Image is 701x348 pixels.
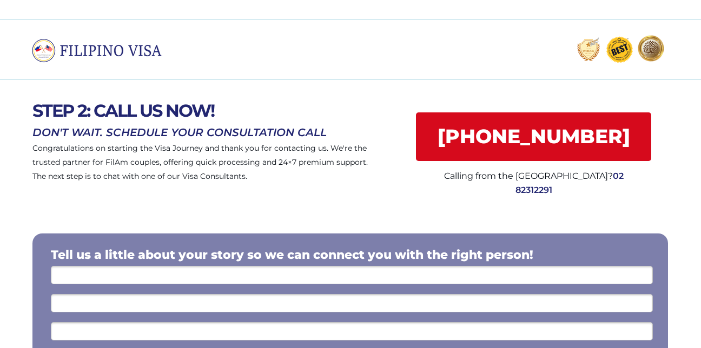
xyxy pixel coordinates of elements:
[32,100,214,121] span: STEP 2: CALL US NOW!
[32,143,368,181] span: Congratulations on starting the Visa Journey and thank you for contacting us. We're the trusted p...
[444,171,613,181] span: Calling from the [GEOGRAPHIC_DATA]?
[51,247,533,262] span: Tell us a little about your story so we can connect you with the right person!
[416,125,651,148] span: [PHONE_NUMBER]
[32,126,327,139] span: DON'T WAIT. SCHEDULE YOUR CONSULTATION CALL
[416,112,651,161] a: [PHONE_NUMBER]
